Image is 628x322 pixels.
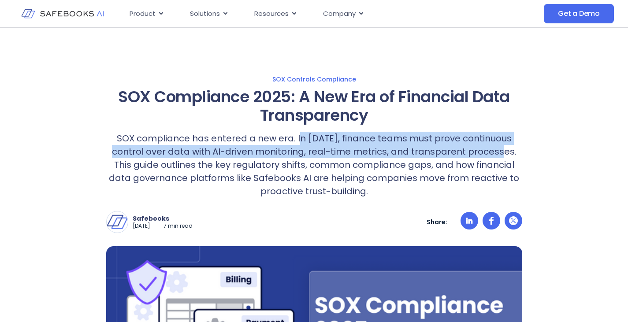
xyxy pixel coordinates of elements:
a: SOX Controls Compliance [20,75,609,83]
p: Share: [427,218,447,226]
p: Safebooks [133,215,193,222]
span: Resources [254,9,289,19]
div: Menu Toggle [123,5,478,22]
p: 7 min read [164,222,193,230]
nav: Menu [123,5,478,22]
p: SOX compliance has entered a new era. In [DATE], finance teams must prove continuous control over... [106,132,522,198]
a: Get a Demo [544,4,614,23]
p: [DATE] [133,222,150,230]
h1: SOX Compliance 2025: A New Era of Financial Data Transparency [106,88,522,125]
span: Get a Demo [558,9,600,18]
span: Company [323,9,356,19]
span: Solutions [190,9,220,19]
span: Product [130,9,156,19]
img: Safebooks [107,211,128,233]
